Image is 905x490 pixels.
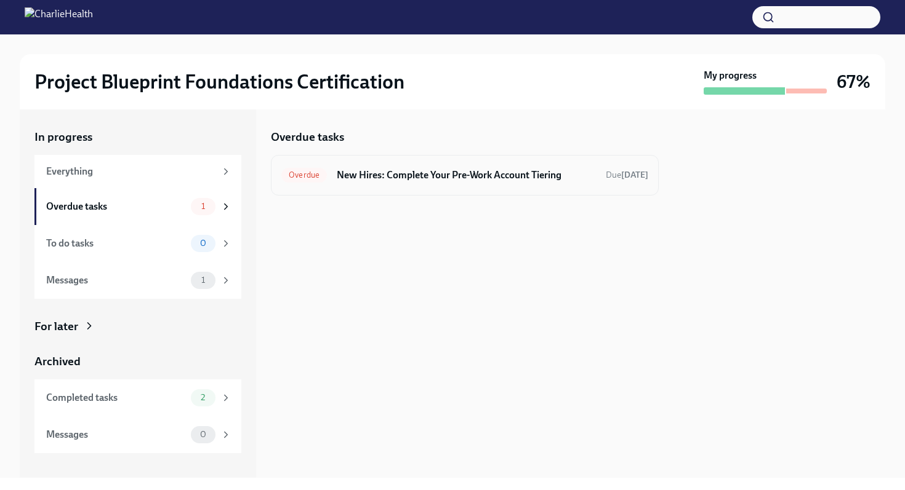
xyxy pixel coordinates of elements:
[34,354,241,369] a: Archived
[271,129,344,145] h5: Overdue tasks
[193,393,212,402] span: 2
[46,274,186,287] div: Messages
[837,71,871,93] h3: 67%
[34,129,241,145] a: In progress
[34,155,241,188] a: Everything
[34,262,241,299] a: Messages1
[34,225,241,262] a: To do tasks0
[34,188,241,225] a: Overdue tasks1
[34,69,404,94] h2: Project Blueprint Foundations Certification
[34,318,78,334] div: For later
[704,69,757,82] strong: My progress
[46,237,186,250] div: To do tasks
[194,202,212,211] span: 1
[46,165,215,178] div: Everything
[194,275,212,285] span: 1
[606,169,648,181] span: September 8th, 2025 11:00
[46,391,186,405] div: Completed tasks
[34,416,241,453] a: Messages0
[34,318,241,334] a: For later
[46,428,186,441] div: Messages
[193,430,214,439] span: 0
[25,7,93,27] img: CharlieHealth
[193,239,214,248] span: 0
[281,165,648,185] a: OverdueNew Hires: Complete Your Pre-Work Account TieringDue[DATE]
[606,170,648,180] span: Due
[621,170,648,180] strong: [DATE]
[46,200,186,213] div: Overdue tasks
[337,168,596,182] h6: New Hires: Complete Your Pre-Work Account Tiering
[34,379,241,416] a: Completed tasks2
[281,170,327,180] span: Overdue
